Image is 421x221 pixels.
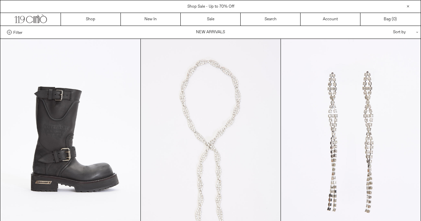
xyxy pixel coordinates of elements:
[13,30,22,35] span: Filter
[61,13,121,26] a: Shop
[393,16,397,22] span: )
[187,4,234,9] a: Shop Sale - Up to 70% Off
[241,13,301,26] a: Search
[301,13,360,26] a: Account
[360,13,420,26] a: Bag ()
[393,17,395,22] span: 0
[181,13,241,26] a: Sale
[121,13,181,26] a: New In
[354,26,414,39] div: Sort by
